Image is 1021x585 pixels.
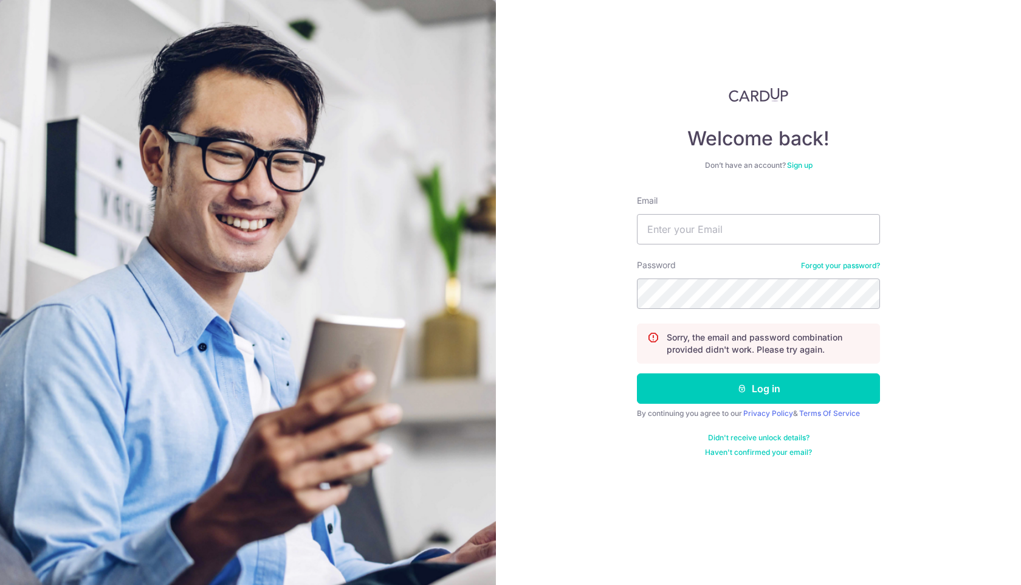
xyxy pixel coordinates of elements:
input: Enter your Email [637,214,880,244]
a: Forgot your password? [801,261,880,271]
button: Log in [637,373,880,404]
div: By continuing you agree to our & [637,409,880,418]
a: Sign up [787,161,813,170]
a: Terms Of Service [799,409,860,418]
div: Don’t have an account? [637,161,880,170]
label: Email [637,195,658,207]
a: Didn't receive unlock details? [708,433,810,443]
a: Privacy Policy [743,409,793,418]
h4: Welcome back! [637,126,880,151]
img: CardUp Logo [729,88,788,102]
p: Sorry, the email and password combination provided didn't work. Please try again. [667,331,870,356]
label: Password [637,259,676,271]
a: Haven't confirmed your email? [705,448,812,457]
